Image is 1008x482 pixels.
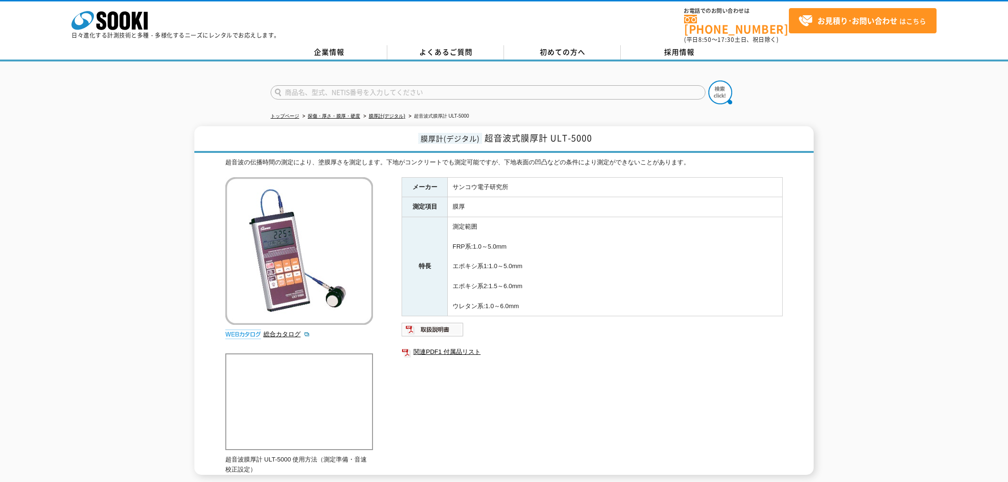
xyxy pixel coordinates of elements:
[798,14,926,28] span: はこちら
[817,15,897,26] strong: お見積り･お問い合わせ
[402,177,448,197] th: メーカー
[684,8,789,14] span: お電話でのお問い合わせは
[402,322,464,337] img: 取扱説明書
[708,80,732,104] img: btn_search.png
[448,177,783,197] td: サンコウ電子研究所
[271,45,387,60] a: 企業情報
[698,35,712,44] span: 8:50
[684,15,789,34] a: [PHONE_NUMBER]
[225,177,373,325] img: 超音波式膜厚計 ULT-5000
[271,85,706,100] input: 商品名、型式、NETIS番号を入力してください
[369,113,405,119] a: 膜厚計(デジタル)
[504,45,621,60] a: 初めての方へ
[271,113,299,119] a: トップページ
[484,131,592,144] span: 超音波式膜厚計 ULT-5000
[717,35,735,44] span: 17:30
[308,113,360,119] a: 探傷・厚さ・膜厚・硬度
[402,197,448,217] th: 測定項目
[418,133,482,144] span: 膜厚計(デジタル)
[387,45,504,60] a: よくあるご質問
[402,329,464,336] a: 取扱説明書
[448,217,783,316] td: 測定範囲 FRP系:1.0～5.0mm エポキシ系1:1.0～5.0mm エポキシ系2:1.5～6.0mm ウレタン系:1.0～6.0mm
[448,197,783,217] td: 膜厚
[540,47,585,57] span: 初めての方へ
[402,217,448,316] th: 特長
[225,158,783,168] div: 超音波の伝播時間の測定により、塗膜厚さを測定します。下地がコンクリートでも測定可能ですが、下地表面の凹凸などの条件により測定ができないことがあります。
[789,8,937,33] a: お見積り･お問い合わせはこちら
[263,331,310,338] a: 総合カタログ
[621,45,737,60] a: 採用情報
[684,35,778,44] span: (平日 ～ 土日、祝日除く)
[402,346,783,358] a: 関連PDF1 付属品リスト
[71,32,280,38] p: 日々進化する計測技術と多種・多様化するニーズにレンタルでお応えします。
[407,111,469,121] li: 超音波式膜厚計 ULT-5000
[225,455,373,475] p: 超音波膜厚計 ULT-5000 使用方法（測定準備・音速校正設定）
[225,330,261,339] img: webカタログ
